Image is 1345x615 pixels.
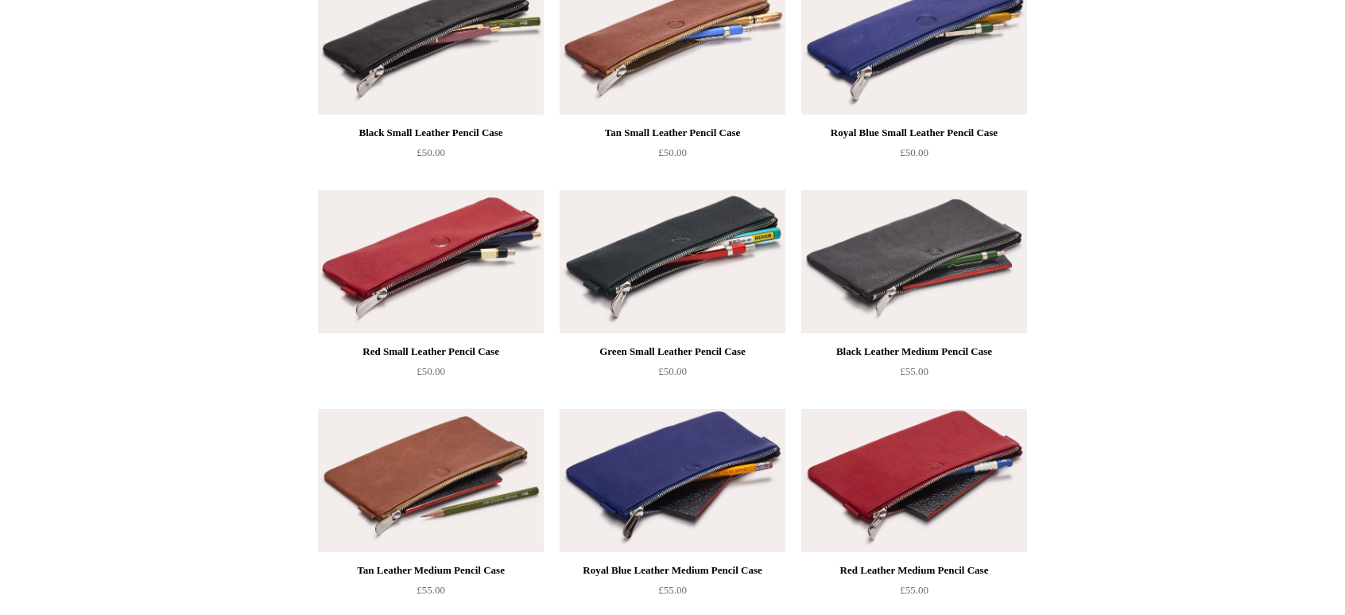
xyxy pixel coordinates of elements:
a: Green Small Leather Pencil Case Green Small Leather Pencil Case [560,190,785,333]
a: Red Small Leather Pencil Case £50.00 [318,342,544,407]
span: £55.00 [658,584,687,596]
span: £55.00 [900,584,928,596]
span: £50.00 [417,365,445,377]
span: £50.00 [900,146,928,158]
a: Red Leather Medium Pencil Case Red Leather Medium Pencil Case [801,409,1027,552]
span: £50.00 [658,146,687,158]
a: Royal Blue Leather Medium Pencil Case Royal Blue Leather Medium Pencil Case [560,409,785,552]
img: Red Small Leather Pencil Case [318,190,544,333]
div: Red Small Leather Pencil Case [322,342,540,361]
div: Red Leather Medium Pencil Case [805,561,1023,580]
img: Tan Leather Medium Pencil Case [318,409,544,552]
span: £55.00 [417,584,445,596]
div: Green Small Leather Pencil Case [564,342,781,361]
a: Tan Leather Medium Pencil Case Tan Leather Medium Pencil Case [318,409,544,552]
a: Tan Small Leather Pencil Case £50.00 [560,123,785,189]
img: Black Leather Medium Pencil Case [801,190,1027,333]
span: £55.00 [900,365,928,377]
div: Black Small Leather Pencil Case [322,123,540,142]
a: Black Small Leather Pencil Case £50.00 [318,123,544,189]
div: Royal Blue Small Leather Pencil Case [805,123,1023,142]
img: Green Small Leather Pencil Case [560,190,785,333]
img: Red Leather Medium Pencil Case [801,409,1027,552]
span: £50.00 [658,365,687,377]
a: Black Leather Medium Pencil Case Black Leather Medium Pencil Case [801,190,1027,333]
div: Black Leather Medium Pencil Case [805,342,1023,361]
div: Tan Small Leather Pencil Case [564,123,781,142]
div: Royal Blue Leather Medium Pencil Case [564,561,781,580]
img: Royal Blue Leather Medium Pencil Case [560,409,785,552]
a: Royal Blue Small Leather Pencil Case £50.00 [801,123,1027,189]
div: Tan Leather Medium Pencil Case [322,561,540,580]
a: Black Leather Medium Pencil Case £55.00 [801,342,1027,407]
span: £50.00 [417,146,445,158]
a: Green Small Leather Pencil Case £50.00 [560,342,785,407]
a: Red Small Leather Pencil Case Red Small Leather Pencil Case [318,190,544,333]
